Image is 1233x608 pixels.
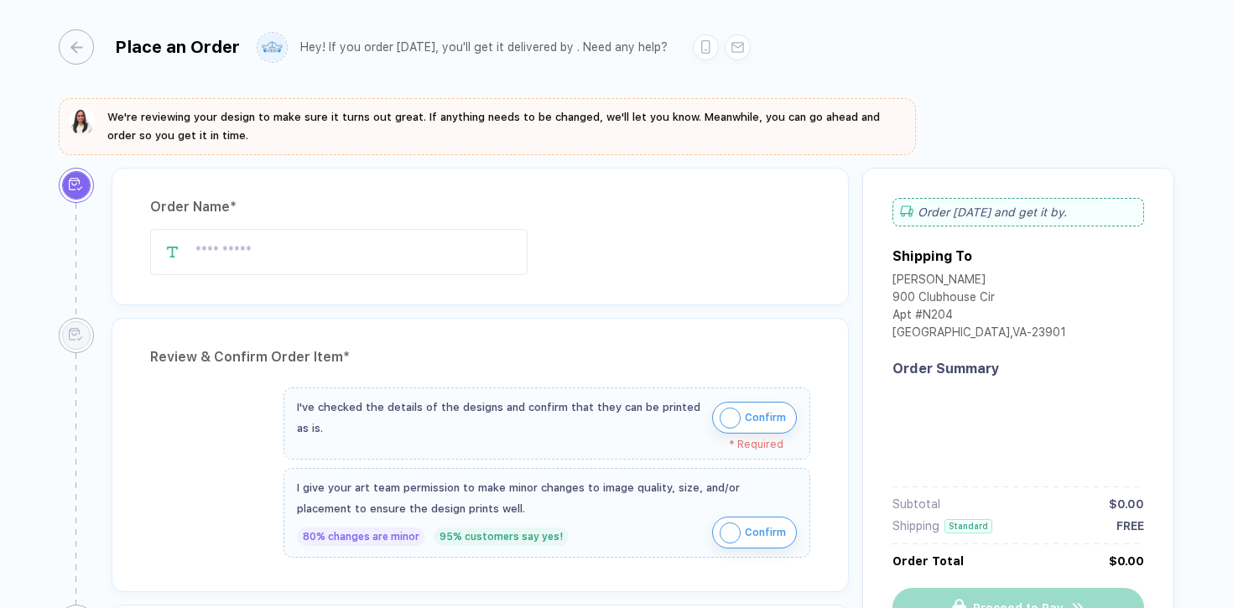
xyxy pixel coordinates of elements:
[258,33,287,62] img: user profile
[892,497,940,511] div: Subtotal
[300,40,668,55] div: Hey! If you order [DATE], you'll get it delivered by . Need any help?
[150,194,810,221] div: Order Name
[892,198,1144,226] div: Order [DATE] and get it by .
[1109,497,1144,511] div: $0.00
[892,361,1144,377] div: Order Summary
[745,519,786,546] span: Confirm
[297,439,783,450] div: * Required
[720,522,741,543] img: icon
[745,404,786,431] span: Confirm
[892,290,1066,308] div: 900 Clubhouse Cir
[892,325,1066,343] div: [GEOGRAPHIC_DATA] , VA - 23901
[892,554,964,568] div: Order Total
[1109,554,1144,568] div: $0.00
[434,527,569,546] div: 95% customers say yes!
[720,408,741,429] img: icon
[115,37,240,57] div: Place an Order
[892,273,1066,290] div: [PERSON_NAME]
[297,397,704,439] div: I've checked the details of the designs and confirm that they can be printed as is.
[150,344,810,371] div: Review & Confirm Order Item
[892,519,939,533] div: Shipping
[712,517,797,548] button: iconConfirm
[892,308,1066,325] div: Apt #N204
[297,527,425,546] div: 80% changes are minor
[69,108,96,135] img: sophie
[944,519,992,533] div: Standard
[297,477,797,519] div: I give your art team permission to make minor changes to image quality, size, and/or placement to...
[107,111,880,142] span: We're reviewing your design to make sure it turns out great. If anything needs to be changed, we'...
[1116,519,1144,533] div: FREE
[892,248,972,264] div: Shipping To
[69,108,906,145] button: We're reviewing your design to make sure it turns out great. If anything needs to be changed, we'...
[712,402,797,434] button: iconConfirm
